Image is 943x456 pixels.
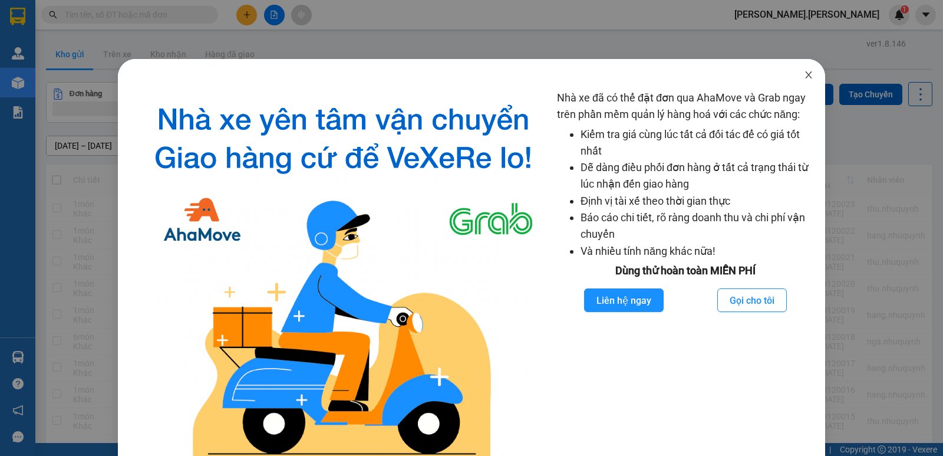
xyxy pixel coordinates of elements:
[581,209,813,243] li: Báo cáo chi tiết, rõ ràng doanh thu và chi phí vận chuyển
[792,59,825,92] button: Close
[596,293,651,308] span: Liên hệ ngay
[581,243,813,260] li: Và nhiều tính năng khác nữa!
[730,293,774,308] span: Gọi cho tôi
[557,263,813,279] div: Dùng thử hoàn toàn MIỄN PHÍ
[717,288,787,312] button: Gọi cho tôi
[584,288,664,312] button: Liên hệ ngay
[581,159,813,193] li: Dễ dàng điều phối đơn hàng ở tất cả trạng thái từ lúc nhận đến giao hàng
[581,126,813,160] li: Kiểm tra giá cùng lúc tất cả đối tác để có giá tốt nhất
[804,70,813,80] span: close
[581,193,813,209] li: Định vị tài xế theo thời gian thực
